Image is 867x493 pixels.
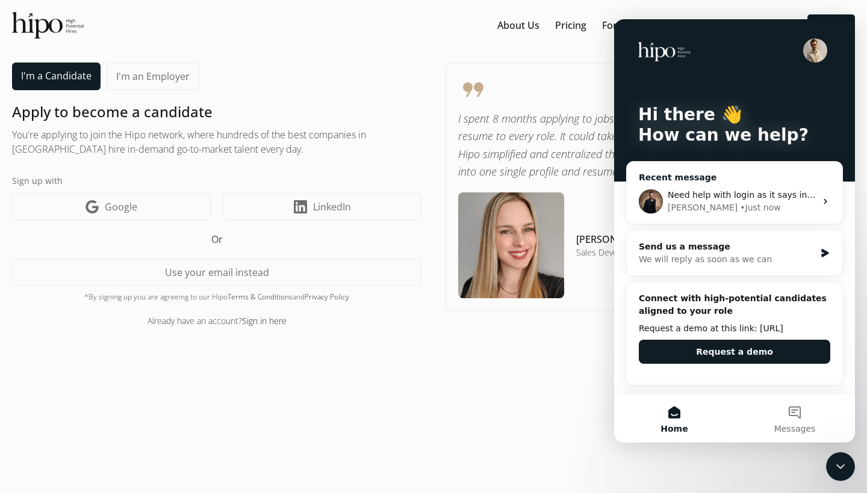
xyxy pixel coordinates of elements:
[817,18,845,32] a: Log In
[46,405,73,414] span: Home
[12,193,211,220] a: Google
[826,452,855,481] iframe: Intercom live chat
[763,14,801,36] button: Blog
[107,63,199,90] a: I'm an Employer
[223,193,421,220] a: LinkedIn
[12,102,421,121] h1: Apply to become a candidate
[305,292,349,302] a: Privacy Policy
[105,200,137,214] span: Google
[120,375,241,423] button: Messages
[12,63,101,90] a: I'm a Candidate
[12,127,421,156] h2: You're applying to join the Hipo network, where hundreds of the best companies in [GEOGRAPHIC_DAT...
[458,110,842,180] p: I spent 8 months applying to jobs, spending hours crafting and adapting my resume to every role. ...
[242,315,287,326] a: Sign in here
[12,174,421,187] label: Sign up with
[12,314,421,327] div: Already have an account?
[25,273,216,298] h2: Connect with high-potential candidates aligned to your role
[12,211,229,257] div: Send us a messageWe will reply as soon as we can
[772,18,792,32] a: Blog
[555,18,586,32] a: Pricing
[228,292,293,302] a: Terms & Conditions
[12,12,84,38] img: official-logo
[25,234,201,246] div: We will reply as soon as we can
[25,303,216,316] div: Request a demo at this link: [URL]
[160,405,202,414] span: Messages
[493,14,544,36] button: About Us
[54,171,243,180] span: Need help with login as it says internal error.
[25,221,201,234] div: Send us a message
[497,18,539,32] a: About Us
[576,246,726,259] h5: Sales Development Representative Hire
[597,14,673,36] button: For Employers
[576,232,726,246] h4: [PERSON_NAME]
[313,200,351,214] span: LinkedIn
[126,182,166,195] div: • Just now
[12,292,421,302] div: *By signing up you are agreeing to our Hipo and
[25,320,216,344] button: Request a demo
[614,19,855,442] iframe: Intercom live chat
[458,75,842,104] span: format_quote
[54,182,123,195] div: [PERSON_NAME]
[679,14,757,36] button: For Candidates
[683,18,752,32] a: For Candidates
[602,18,668,32] a: For Employers
[458,192,564,298] img: testimonial-image
[550,14,591,36] button: Pricing
[807,14,855,36] button: Log In
[12,259,421,286] button: Use your email instead
[12,232,421,246] h5: Or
